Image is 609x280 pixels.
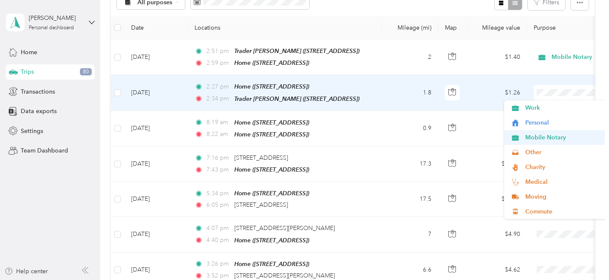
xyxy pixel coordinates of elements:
td: [DATE] [124,39,188,75]
span: 7:16 pm [206,153,230,163]
span: [STREET_ADDRESS][PERSON_NAME] [234,272,335,279]
span: Home ([STREET_ADDRESS]) [234,261,309,267]
span: 5:34 pm [206,189,230,198]
span: Trader [PERSON_NAME] ([STREET_ADDRESS]) [234,95,359,102]
td: 7 [382,217,438,252]
td: $1.26 [468,75,527,111]
span: Transactions [21,87,55,96]
span: Home ([STREET_ADDRESS]) [234,119,309,126]
span: Trader [PERSON_NAME] ([STREET_ADDRESS]) [234,47,359,54]
span: Home ([STREET_ADDRESS]) [234,131,309,138]
td: 17.5 [382,182,438,217]
span: [STREET_ADDRESS] [234,201,288,208]
td: 1.8 [382,75,438,111]
span: 8:22 am [206,130,230,139]
th: Mileage (mi) [382,16,438,39]
td: $4.90 [468,217,527,252]
th: Locations [188,16,382,39]
td: [DATE] [124,217,188,252]
span: Other [525,148,604,157]
span: 3:26 pm [206,259,230,269]
th: Mileage value [468,16,527,39]
span: 7:43 pm [206,165,230,175]
td: 17.3 [382,147,438,182]
span: 2:27 pm [206,82,230,91]
span: Personal [525,118,604,127]
th: Date [124,16,188,39]
th: Map [438,16,468,39]
span: Medical [525,177,604,186]
td: $12.25 [468,182,527,217]
span: 80 [80,68,92,76]
span: 4:40 pm [206,236,230,245]
span: 4:07 pm [206,224,230,233]
td: [DATE] [124,147,188,182]
td: 0.9 [382,111,438,147]
td: [DATE] [124,182,188,217]
span: 2:59 pm [206,58,230,68]
span: Home ([STREET_ADDRESS]) [234,83,309,90]
span: Home ([STREET_ADDRESS]) [234,190,309,197]
span: [STREET_ADDRESS][PERSON_NAME] [234,225,335,232]
span: Work [525,103,604,112]
td: 2 [382,39,438,75]
span: Mobile Notary [525,133,604,142]
span: Charity [525,163,604,172]
span: Trips [21,67,34,76]
span: [STREET_ADDRESS] [234,154,288,161]
div: [PERSON_NAME] [29,14,82,22]
td: [DATE] [124,75,188,111]
button: Help center [5,267,48,276]
span: 2:51 pm [206,47,230,56]
td: $0.63 [468,111,527,147]
span: 8:19 am [206,118,230,127]
span: Data exports [21,107,57,116]
span: Home [21,48,37,57]
td: $12.11 [468,147,527,182]
td: [DATE] [124,111,188,147]
span: Team Dashboard [21,146,68,155]
div: Personal dashboard [29,25,74,30]
td: $1.40 [468,39,527,75]
iframe: Everlance-gr Chat Button Frame [562,233,609,280]
span: Commute [525,207,604,216]
span: 2:34 pm [206,94,230,103]
span: Moving [525,192,604,201]
span: Settings [21,127,43,136]
span: Home ([STREET_ADDRESS]) [234,59,309,66]
span: 6:05 pm [206,200,230,210]
span: Home ([STREET_ADDRESS]) [234,237,309,244]
span: Home ([STREET_ADDRESS]) [234,166,309,173]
